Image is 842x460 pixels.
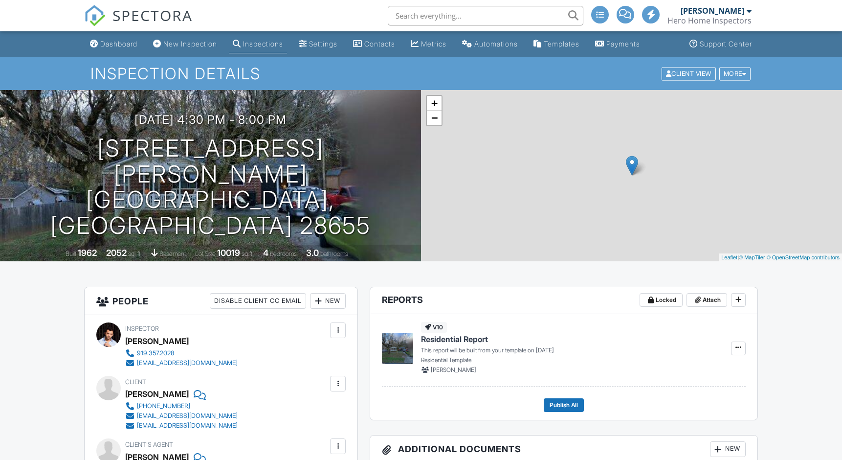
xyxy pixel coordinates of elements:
h3: [DATE] 4:30 pm - 8:00 pm [134,113,287,126]
span: Lot Size [195,250,216,257]
a: © OpenStreetMap contributors [767,254,840,260]
a: © MapTiler [739,254,765,260]
a: [PHONE_NUMBER] [125,401,238,411]
span: basement [159,250,186,257]
div: Disable Client CC Email [210,293,306,309]
a: 919.357.2028 [125,348,238,358]
a: [EMAIL_ADDRESS][DOMAIN_NAME] [125,358,238,368]
span: Client [125,378,146,386]
div: New Inspection [163,40,217,48]
div: [EMAIL_ADDRESS][DOMAIN_NAME] [137,412,238,420]
h3: People [85,287,357,315]
div: More [719,67,751,80]
div: Payments [606,40,640,48]
span: bathrooms [320,250,348,257]
img: The Best Home Inspection Software - Spectora [84,5,106,26]
div: 10019 [217,248,240,258]
div: [PHONE_NUMBER] [137,402,190,410]
a: New Inspection [149,35,221,53]
a: Support Center [686,35,756,53]
div: New [710,441,746,457]
a: Settings [295,35,341,53]
div: Dashboard [100,40,137,48]
span: sq. ft. [128,250,142,257]
span: Client's Agent [125,441,173,448]
div: [PERSON_NAME] [681,6,744,16]
a: [EMAIL_ADDRESS][DOMAIN_NAME] [125,411,238,421]
div: Hero Home Inspectors [667,16,752,25]
div: Automations [474,40,518,48]
div: 3.0 [306,248,319,258]
a: Zoom out [427,111,442,125]
div: Support Center [700,40,752,48]
h1: [STREET_ADDRESS][PERSON_NAME] [GEOGRAPHIC_DATA], [GEOGRAPHIC_DATA] 28655 [16,136,405,239]
div: [EMAIL_ADDRESS][DOMAIN_NAME] [137,359,238,367]
div: Contacts [364,40,395,48]
span: Inspector [125,325,159,332]
a: Client View [661,69,718,77]
span: Built [66,250,76,257]
div: Templates [544,40,579,48]
h1: Inspection Details [90,65,752,82]
span: SPECTORA [112,5,193,25]
div: Metrics [421,40,446,48]
div: Settings [309,40,337,48]
div: | [719,253,842,262]
div: Client View [662,67,716,80]
div: 4 [263,248,268,258]
div: Inspections [243,40,283,48]
div: 1962 [78,248,97,258]
div: New [310,293,346,309]
span: bedrooms [270,250,297,257]
div: [PERSON_NAME] [125,387,189,401]
a: Payments [591,35,644,53]
a: Contacts [349,35,399,53]
a: Templates [530,35,583,53]
a: SPECTORA [84,13,193,34]
div: [PERSON_NAME] [125,334,189,348]
a: [EMAIL_ADDRESS][DOMAIN_NAME] [125,421,238,431]
div: [EMAIL_ADDRESS][DOMAIN_NAME] [137,422,238,430]
input: Search everything... [388,6,583,25]
a: Inspections [229,35,287,53]
a: Leaflet [721,254,737,260]
span: sq.ft. [242,250,254,257]
a: Automations (Basic) [458,35,522,53]
a: Dashboard [86,35,141,53]
div: 2052 [106,248,127,258]
a: Metrics [407,35,450,53]
a: Zoom in [427,96,442,111]
div: 919.357.2028 [137,349,175,357]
